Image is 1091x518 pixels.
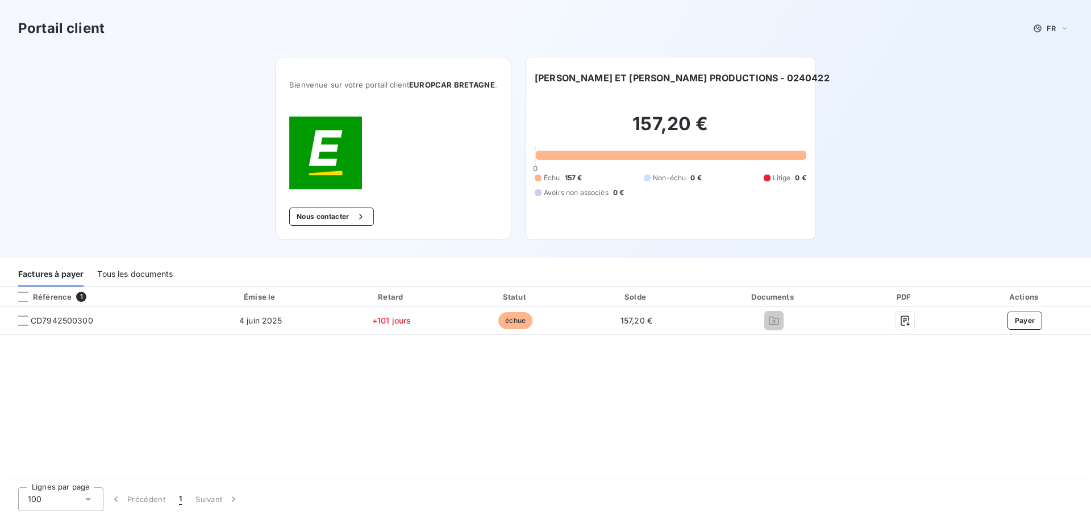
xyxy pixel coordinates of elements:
[289,80,497,89] span: Bienvenue sur votre portail client .
[795,173,806,183] span: 0 €
[613,188,624,198] span: 0 €
[239,316,282,325] span: 4 juin 2025
[18,18,105,39] h3: Portail client
[579,291,694,302] div: Solde
[409,80,495,89] span: EUROPCAR BRETAGNE
[28,494,41,505] span: 100
[103,487,172,511] button: Précédent
[690,173,701,183] span: 0 €
[621,316,652,325] span: 157,20 €
[535,71,830,85] h6: [PERSON_NAME] ET [PERSON_NAME] PRODUCTIONS - 0240422
[97,263,173,287] div: Tous les documents
[9,292,72,302] div: Référence
[544,173,560,183] span: Échu
[544,188,609,198] span: Avoirs non associés
[76,292,86,302] span: 1
[31,315,93,326] span: CD7942500300
[698,291,849,302] div: Documents
[498,312,532,329] span: échue
[773,173,791,183] span: Litige
[853,291,956,302] div: PDF
[189,487,246,511] button: Suivant
[289,117,362,189] img: Company logo
[372,316,411,325] span: +101 jours
[565,173,582,183] span: 157 €
[533,164,538,173] span: 0
[535,113,806,147] h2: 157,20 €
[331,291,452,302] div: Retard
[172,487,189,511] button: 1
[195,291,327,302] div: Émise le
[961,291,1089,302] div: Actions
[653,173,686,183] span: Non-échu
[179,494,182,505] span: 1
[456,291,574,302] div: Statut
[1007,312,1043,330] button: Payer
[289,208,373,226] button: Nous contacter
[18,263,84,287] div: Factures à payer
[1047,24,1056,33] span: FR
